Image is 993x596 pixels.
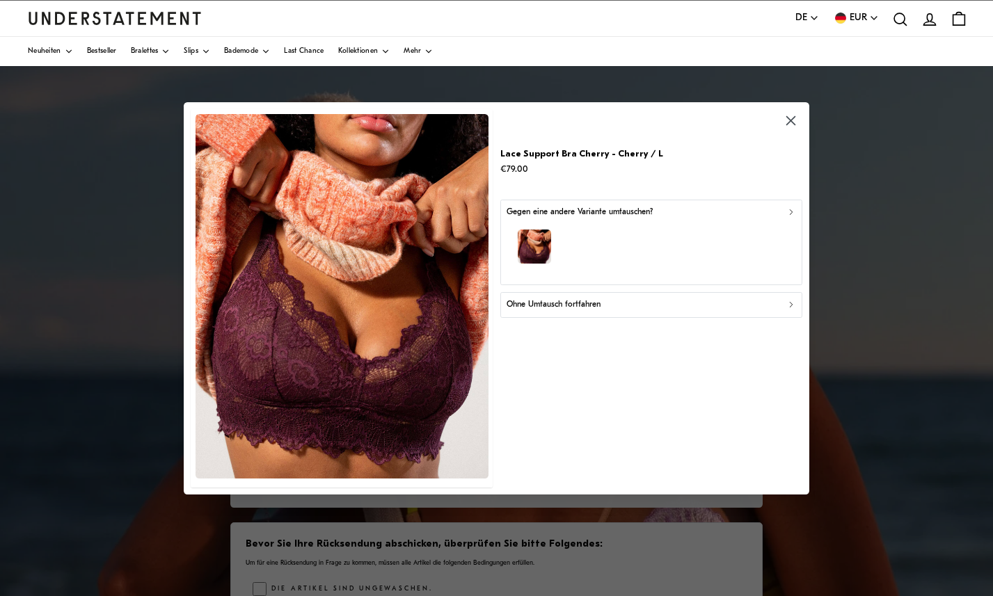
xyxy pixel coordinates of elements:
[131,37,170,66] a: Bralettes
[506,298,600,312] p: Ohne Umtausch fortfahren
[338,48,379,55] span: Kollektionen
[517,229,551,264] img: model-name=Baylie|model-size=XL
[795,10,807,26] span: DE
[404,48,421,55] span: Mehr
[87,37,117,66] a: Bestseller
[131,48,159,55] span: Bralettes
[833,10,879,26] button: EUR
[224,48,258,55] span: Bademode
[506,205,652,218] p: Gegen eine andere Variante umtauschen?
[404,37,433,66] a: Mehr
[184,37,210,66] a: Slips
[28,12,202,24] a: Understatement Homepage
[850,10,867,26] span: EUR
[500,292,802,317] button: Ohne Umtausch fortfahren
[284,48,324,55] span: Last Chance
[500,161,663,176] p: €79.00
[500,199,802,284] button: Gegen eine andere Variante umtauschen?model-name=Baylie|model-size=XL
[196,113,488,478] img: 472_0750f9f6-f51d-4653-8f1a-74b3e8c5511f.jpg
[224,37,270,66] a: Bademode
[795,10,819,26] button: DE
[28,48,61,55] span: Neuheiten
[500,146,663,161] p: Lace Support Bra Cherry - Cherry / L
[87,48,117,55] span: Bestseller
[284,37,324,66] a: Last Chance
[338,37,390,66] a: Kollektionen
[184,48,198,55] span: Slips
[28,37,73,66] a: Neuheiten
